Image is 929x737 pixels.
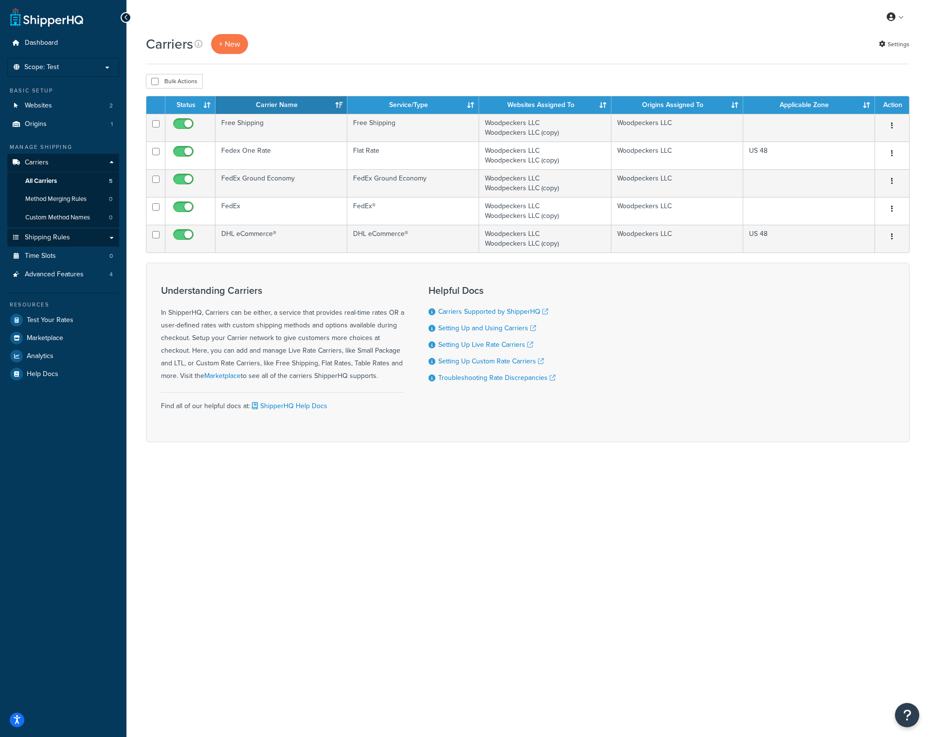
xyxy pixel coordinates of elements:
li: Websites [7,97,119,115]
a: Dashboard [7,34,119,52]
button: Bulk Actions [146,74,203,89]
td: DHL eCommerce® [215,225,347,252]
li: All Carriers [7,172,119,190]
th: Applicable Zone: activate to sort column ascending [743,96,875,114]
th: Carrier Name: activate to sort column ascending [215,96,347,114]
a: Origins 1 [7,115,119,133]
td: FedEx [215,197,347,225]
li: Custom Method Names [7,209,119,227]
td: Free Shipping [215,114,347,142]
td: Woodpeckers LLC [611,142,743,169]
td: Woodpeckers LLC [611,225,743,252]
td: Woodpeckers LLC Woodpeckers LLC (copy) [479,197,611,225]
span: All Carriers [25,177,57,185]
a: All Carriers 5 [7,172,119,190]
span: Carriers [25,159,49,167]
li: Method Merging Rules [7,190,119,208]
a: Marketplace [204,371,241,381]
span: Test Your Rates [27,316,73,324]
a: Setting Up Custom Rate Carriers [438,356,544,366]
td: Woodpeckers LLC [611,114,743,142]
button: + New [211,34,248,54]
span: 0 [109,252,113,260]
a: Websites 2 [7,97,119,115]
div: Find all of our helpful docs at: [161,392,404,413]
div: Resources [7,301,119,309]
th: Action [875,96,909,114]
th: Service/Type: activate to sort column ascending [347,96,479,114]
div: In ShipperHQ, Carriers can be either, a service that provides real-time rates OR a user-defined r... [161,285,404,382]
td: FedEx Ground Economy [347,169,479,197]
span: Websites [25,102,52,110]
span: Origins [25,120,47,128]
span: Analytics [27,352,54,360]
li: Advanced Features [7,266,119,284]
li: Time Slots [7,247,119,265]
span: Custom Method Names [25,214,90,222]
th: Origins Assigned To: activate to sort column ascending [611,96,743,114]
a: Test Your Rates [7,311,119,329]
a: Troubleshooting Rate Discrepancies [438,373,555,383]
button: Open Resource Center [895,703,919,727]
span: 0 [109,195,112,203]
td: Free Shipping [347,114,479,142]
span: Shipping Rules [25,234,70,242]
h3: Helpful Docs [429,285,555,296]
a: Carriers [7,154,119,172]
td: Flat Rate [347,142,479,169]
a: Analytics [7,347,119,365]
a: Method Merging Rules 0 [7,190,119,208]
a: Settings [879,37,910,51]
div: Basic Setup [7,87,119,95]
h1: Carriers [146,35,193,54]
td: Woodpeckers LLC [611,169,743,197]
a: Custom Method Names 0 [7,209,119,227]
td: DHL eCommerce® [347,225,479,252]
td: US 48 [743,142,875,169]
span: Dashboard [25,39,58,47]
span: 2 [109,102,113,110]
span: Help Docs [27,370,58,378]
a: Time Slots 0 [7,247,119,265]
a: ShipperHQ Home [10,7,83,27]
span: Marketplace [27,334,63,342]
li: Carriers [7,154,119,228]
span: Scope: Test [24,63,59,72]
a: Setting Up Live Rate Carriers [438,340,533,350]
th: Status: activate to sort column ascending [165,96,215,114]
span: Method Merging Rules [25,195,87,203]
td: FedEx® [347,197,479,225]
a: Marketplace [7,329,119,347]
li: Origins [7,115,119,133]
h3: Understanding Carriers [161,285,404,296]
td: FedEx Ground Economy [215,169,347,197]
span: Time Slots [25,252,56,260]
a: Shipping Rules [7,229,119,247]
span: 5 [109,177,112,185]
a: Setting Up and Using Carriers [438,323,536,333]
a: Help Docs [7,365,119,383]
a: ShipperHQ Help Docs [250,401,327,411]
span: Advanced Features [25,270,84,279]
th: Websites Assigned To: activate to sort column ascending [479,96,611,114]
span: 0 [109,214,112,222]
a: Carriers Supported by ShipperHQ [438,306,548,317]
td: US 48 [743,225,875,252]
a: Advanced Features 4 [7,266,119,284]
td: Woodpeckers LLC [611,197,743,225]
td: Woodpeckers LLC Woodpeckers LLC (copy) [479,169,611,197]
td: Woodpeckers LLC Woodpeckers LLC (copy) [479,114,611,142]
span: 1 [111,120,113,128]
td: Woodpeckers LLC Woodpeckers LLC (copy) [479,142,611,169]
span: 4 [109,270,113,279]
div: Manage Shipping [7,143,119,151]
td: Fedex One Rate [215,142,347,169]
td: Woodpeckers LLC Woodpeckers LLC (copy) [479,225,611,252]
